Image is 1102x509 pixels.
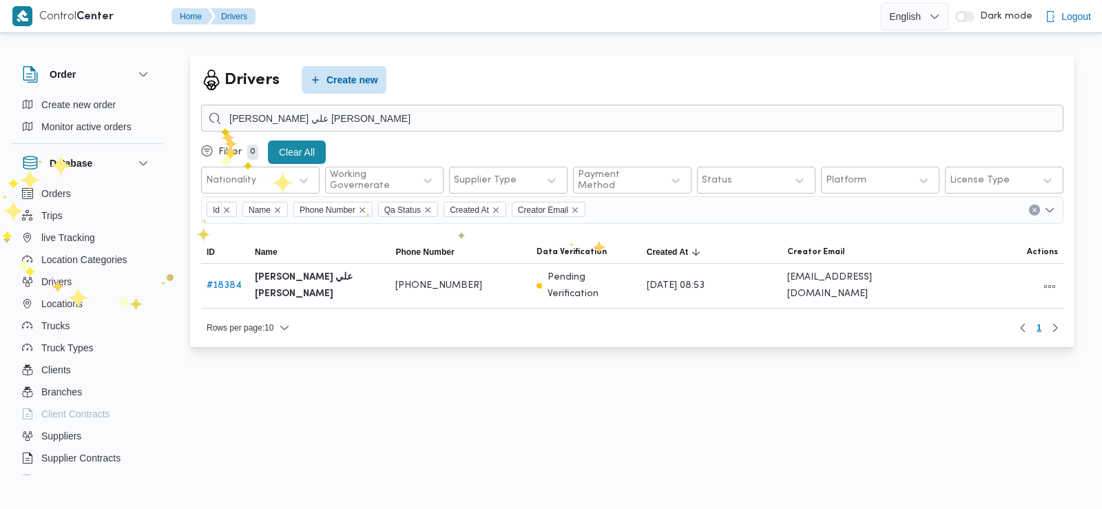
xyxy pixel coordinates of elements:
button: Open list of options [1044,205,1055,216]
button: All actions [1041,278,1058,295]
button: Orders [17,183,157,205]
iframe: chat widget [14,454,58,495]
button: Remove Qa Status from selection in this group [424,206,432,214]
button: live Tracking [17,227,157,249]
button: Create new order [17,94,157,116]
button: Page 1 of 1 [1031,320,1047,336]
button: Trucks [17,315,157,337]
span: Rows per page : 10 [207,320,273,336]
div: License Type [950,175,1010,186]
span: live Tracking [41,229,95,246]
span: Phone Number [300,202,355,218]
button: Locations [17,293,157,315]
button: Client Contracts [17,403,157,425]
span: Dark mode [975,11,1032,22]
button: Order [22,66,152,83]
span: Qa Status [378,202,438,217]
div: Working Governerate [330,169,408,191]
button: Name [249,241,390,263]
span: Locations [41,295,83,312]
img: X8yXhbKr1z7QwAAAABJRU5ErkJggg== [12,6,32,26]
span: Name [242,202,288,217]
span: Logout [1061,8,1091,25]
button: Previous page [1015,320,1031,336]
h3: Order [50,66,76,83]
button: Logout [1039,3,1096,30]
span: Create new [326,72,378,88]
div: Supplier Type [454,175,517,186]
span: Actions [1027,247,1058,258]
span: Clients [41,362,71,378]
span: Trips [41,207,63,224]
span: Supplier Contracts [41,450,121,466]
span: Name [255,247,278,258]
span: Devices [41,472,76,488]
button: Clear input [1029,205,1040,216]
button: Home [171,8,213,25]
button: Truck Types [17,337,157,359]
span: Creator Email [512,202,585,217]
span: [PHONE_NUMBER] [395,278,482,294]
p: Filter [218,147,242,158]
button: Remove Creator Email from selection in this group [571,206,579,214]
b: [PERSON_NAME] علي [PERSON_NAME] [255,269,384,302]
div: Platform [826,175,866,186]
div: Status [702,175,732,186]
p: Pending Verification [548,269,636,302]
span: [EMAIL_ADDRESS][DOMAIN_NAME] [787,269,917,302]
p: 0 [247,145,258,160]
button: Next page [1047,320,1063,336]
span: Truck Types [41,340,93,356]
div: Nationality [206,175,256,186]
button: Created AtSorted in descending order [641,241,782,263]
span: Branches [41,384,82,400]
div: Database [11,183,163,481]
span: Data Verification [537,247,607,258]
h3: Database [50,155,92,172]
button: Remove Created At from selection in this group [492,206,500,214]
button: Monitor active orders [17,116,157,138]
span: Id [207,202,237,217]
a: #18384 [207,281,242,290]
span: Create new order [41,96,116,113]
div: Order [11,94,163,143]
span: Location Categories [41,251,127,268]
h2: Drivers [225,68,280,92]
span: Created At [450,202,489,218]
button: Remove Phone Number from selection in this group [358,206,366,214]
span: 1 [1037,320,1041,336]
button: Rows per page:10 [201,320,295,336]
button: Trips [17,205,157,227]
span: Id [213,202,220,218]
button: Create new [302,66,386,94]
b: Center [76,12,114,22]
button: Branches [17,381,157,403]
span: Phone Number [293,202,373,217]
button: Remove Id from selection in this group [222,206,231,214]
span: Trucks [41,318,70,334]
button: ID [201,241,249,263]
span: Client Contracts [41,406,110,422]
button: Drivers [17,271,157,293]
span: Name [249,202,271,218]
button: Database [22,155,152,172]
span: Monitor active orders [41,118,132,135]
span: Orders [41,185,71,202]
button: Suppliers [17,425,157,447]
svg: Sorted in descending order [691,247,702,258]
span: Created At; Sorted in descending order [647,247,688,258]
button: Clear All [268,141,326,164]
button: Phone Number [390,241,530,263]
span: Qa Status [384,202,421,218]
span: Creator Email [518,202,568,218]
button: Drivers [210,8,256,25]
span: Phone Number [395,247,454,258]
span: Created At [444,202,506,217]
button: Devices [17,469,157,491]
input: Search... [201,105,1063,132]
button: Supplier Contracts [17,447,157,469]
button: Clients [17,359,157,381]
span: Drivers [41,273,72,290]
button: Location Categories [17,249,157,271]
button: Remove Name from selection in this group [273,206,282,214]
